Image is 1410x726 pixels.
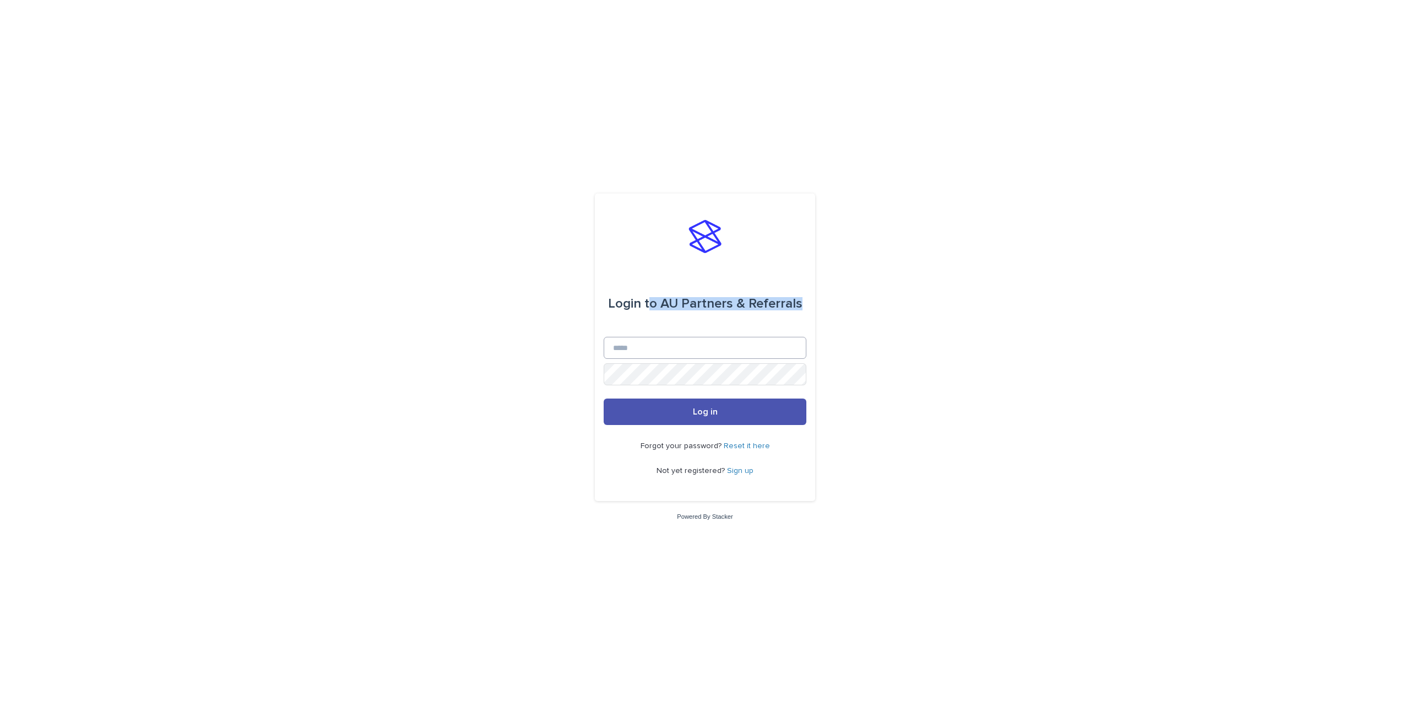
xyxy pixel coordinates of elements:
img: stacker-logo-s-only.png [688,220,722,253]
span: Not yet registered? [657,467,727,475]
span: Log in [693,407,718,416]
a: Powered By Stacker [677,513,733,520]
a: Reset it here [724,442,770,450]
div: AU Partners & Referrals [608,288,802,319]
span: Login to [608,297,657,310]
button: Log in [604,399,806,425]
a: Sign up [727,467,753,475]
span: Forgot your password? [641,442,724,450]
